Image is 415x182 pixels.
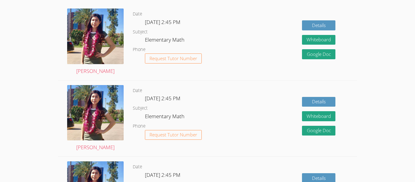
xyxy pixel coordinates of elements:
img: avatar.png [67,85,124,141]
dt: Phone [133,122,146,130]
img: avatar.png [67,9,124,64]
a: Google Doc [302,126,335,136]
a: Details [302,20,335,30]
span: [DATE] 2:45 PM [145,95,180,102]
button: Request Tutor Number [145,130,202,140]
a: Google Doc [302,49,335,59]
a: [PERSON_NAME] [67,85,124,152]
dt: Date [133,10,142,18]
dt: Date [133,87,142,94]
button: Whiteboard [302,111,335,121]
dt: Subject [133,28,148,36]
dd: Elementary Math [145,112,186,122]
dt: Date [133,163,142,171]
dd: Elementary Math [145,36,186,46]
a: [PERSON_NAME] [67,9,124,76]
button: Whiteboard [302,35,335,45]
button: Request Tutor Number [145,53,202,64]
dt: Subject [133,105,148,112]
dt: Phone [133,46,146,53]
span: [DATE] 2:45 PM [145,19,180,26]
span: Request Tutor Number [149,56,197,61]
span: [DATE] 2:45 PM [145,171,180,178]
span: Request Tutor Number [149,132,197,137]
a: Details [302,97,335,107]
